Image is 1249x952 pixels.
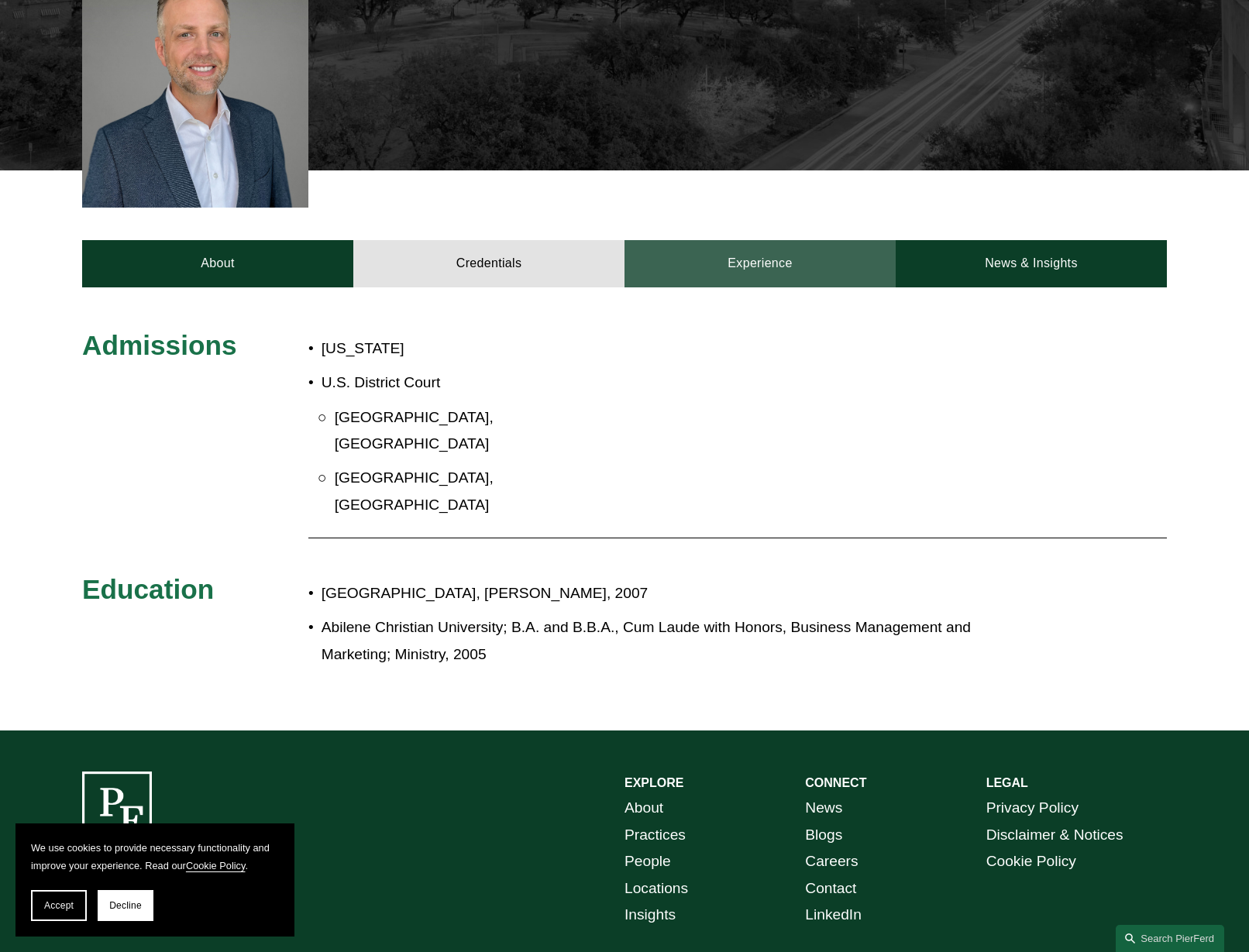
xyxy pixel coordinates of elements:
[82,330,236,360] span: Admissions
[624,902,676,929] a: Insights
[986,848,1076,875] a: Cookie Policy
[186,860,246,871] a: Cookie Policy
[805,822,842,849] a: Blogs
[31,839,279,875] p: We use cookies to provide necessary functionality and improve your experience. Read our .
[624,822,686,849] a: Practices
[624,776,683,789] strong: EXPLORE
[986,822,1123,849] a: Disclaimer & Notices
[805,776,866,789] strong: CONNECT
[335,465,624,518] p: [GEOGRAPHIC_DATA], [GEOGRAPHIC_DATA]
[624,795,663,822] a: About
[1116,925,1224,952] a: Search this site
[986,795,1079,822] a: Privacy Policy
[624,240,896,287] a: Experience
[805,795,842,822] a: News
[805,848,858,875] a: Careers
[15,823,294,937] section: Cookie banner
[322,580,1031,607] p: [GEOGRAPHIC_DATA], [PERSON_NAME], 2007
[44,900,74,911] span: Accept
[986,776,1028,789] strong: LEGAL
[98,890,153,921] button: Decline
[353,240,624,287] a: Credentials
[624,875,688,902] a: Locations
[335,404,624,458] p: [GEOGRAPHIC_DATA], [GEOGRAPHIC_DATA]
[322,614,1031,668] p: Abilene Christian University; B.A. and B.B.A., Cum Laude with Honors, Business Management and Mar...
[805,875,856,902] a: Contact
[82,240,353,287] a: About
[82,574,214,604] span: Education
[322,369,624,397] p: U.S. District Court
[624,848,671,875] a: People
[805,902,862,929] a: LinkedIn
[896,240,1167,287] a: News & Insights
[109,900,142,911] span: Decline
[322,335,624,363] p: [US_STATE]
[31,890,87,921] button: Accept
